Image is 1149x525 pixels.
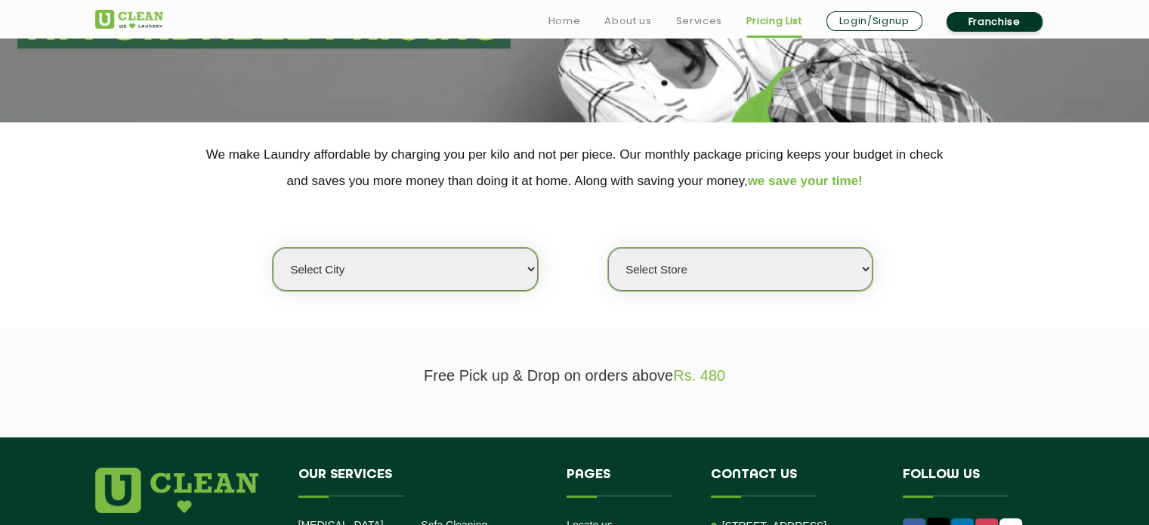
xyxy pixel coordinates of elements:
[746,12,802,30] a: Pricing List
[95,10,163,29] img: UClean Laundry and Dry Cleaning
[548,12,581,30] a: Home
[673,367,725,384] span: Rs. 480
[95,141,1055,194] p: We make Laundry affordable by charging you per kilo and not per piece. Our monthly package pricin...
[567,468,688,496] h4: Pages
[604,12,651,30] a: About us
[711,468,880,496] h4: Contact us
[95,367,1055,384] p: Free Pick up & Drop on orders above
[748,174,863,188] span: we save your time!
[947,12,1042,32] a: Franchise
[903,468,1036,496] h4: Follow us
[95,468,258,513] img: logo.png
[826,11,922,31] a: Login/Signup
[675,12,721,30] a: Services
[298,468,545,496] h4: Our Services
